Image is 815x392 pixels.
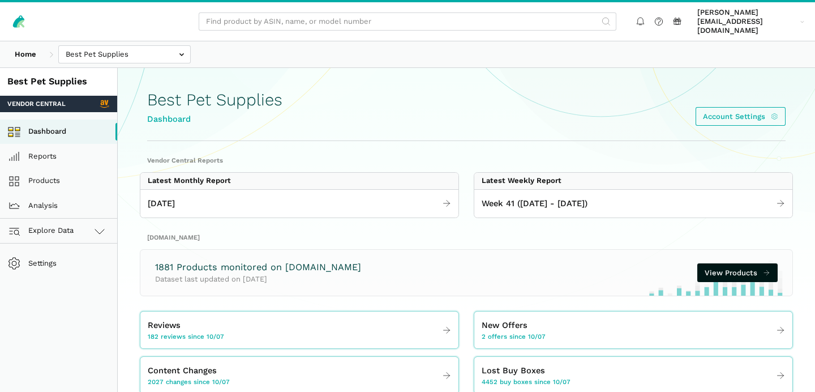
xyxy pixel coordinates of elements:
span: 2027 changes since 10/07 [148,377,230,386]
span: 182 reviews since 10/07 [148,332,224,341]
a: View Products [697,263,778,282]
span: [PERSON_NAME][EMAIL_ADDRESS][DOMAIN_NAME] [697,8,796,36]
a: [DATE] [140,194,458,214]
h2: [DOMAIN_NAME] [147,233,786,242]
h3: 1881 Products monitored on [DOMAIN_NAME] [155,261,361,274]
span: 4452 buy boxes since 10/07 [482,377,570,386]
input: Find product by ASIN, name, or model number [199,12,616,31]
span: Content Changes [148,364,217,377]
h2: Vendor Central Reports [147,156,786,165]
span: New Offers [482,319,527,332]
input: Best Pet Supplies [58,45,191,64]
span: Week 41 ([DATE] - [DATE]) [482,197,587,210]
span: Vendor Central [7,99,66,108]
a: Week 41 ([DATE] - [DATE]) [474,194,792,214]
h1: Best Pet Supplies [147,91,282,109]
span: Lost Buy Boxes [482,364,545,377]
a: Home [7,45,44,64]
span: 2 offers since 10/07 [482,332,546,341]
a: New Offers 2 offers since 10/07 [474,316,792,345]
div: Latest Weekly Report [482,176,561,185]
div: Latest Monthly Report [148,176,231,185]
span: Reviews [148,319,181,332]
span: [DATE] [148,197,175,210]
span: View Products [705,267,757,279]
a: Content Changes 2027 changes since 10/07 [140,361,458,390]
a: Account Settings [696,107,786,126]
a: Lost Buy Boxes 4452 buy boxes since 10/07 [474,361,792,390]
a: Reviews 182 reviews since 10/07 [140,316,458,345]
div: Best Pet Supplies [7,75,110,88]
span: Explore Data [11,224,74,238]
div: Dashboard [147,113,282,126]
p: Dataset last updated on [DATE] [155,274,361,285]
a: [PERSON_NAME][EMAIL_ADDRESS][DOMAIN_NAME] [694,6,808,37]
